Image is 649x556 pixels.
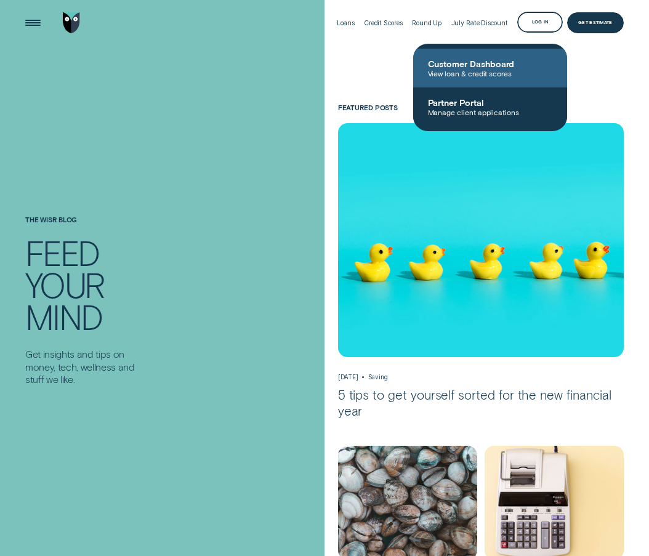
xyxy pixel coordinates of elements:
[338,123,624,419] a: 5 tips to get yourself sorted for the new financial year, May 21 Saving
[63,12,80,33] img: Wisr
[25,237,139,332] h4: Feed your mind
[25,348,139,385] p: Get insights and tips on money, tech, wellness and stuff we like.
[338,373,358,381] div: [DATE]
[428,58,552,69] span: Customer Dashboard
[337,19,354,27] div: Loans
[413,49,567,87] a: Customer DashboardView loan & credit scores
[428,108,552,116] span: Manage client applications
[412,19,441,27] div: Round Up
[25,301,102,333] div: mind
[338,387,624,419] h3: 5 tips to get yourself sorted for the new financial year
[25,237,99,269] div: Feed
[517,12,563,32] button: Log in
[25,216,139,237] h1: The Wisr Blog
[567,12,624,33] a: Get Estimate
[368,373,387,381] div: Saving
[428,97,552,108] span: Partner Portal
[451,19,508,27] div: July Rate Discount
[364,19,403,27] div: Credit Scores
[338,104,624,112] div: Featured posts
[25,269,104,301] div: your
[23,12,43,33] button: Open Menu
[413,87,567,126] a: Partner PortalManage client applications
[428,69,552,78] span: View loan & credit scores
